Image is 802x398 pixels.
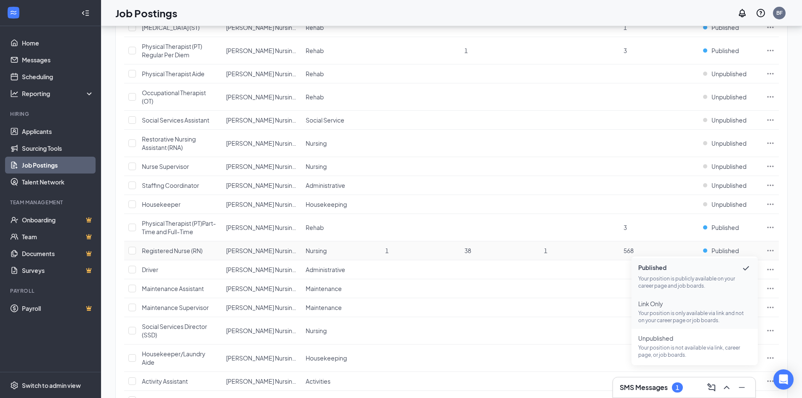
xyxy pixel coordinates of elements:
[766,200,775,208] svg: Ellipses
[711,23,739,32] span: Published
[222,176,301,195] td: Tracy Nursing and Rehabilitation Center
[711,116,746,124] span: Unpublished
[226,93,367,101] span: [PERSON_NAME] Nursing and Rehabilitation Center
[142,350,205,366] span: Housekeeper/Laundry Aide
[711,46,739,55] span: Published
[720,381,733,394] button: ChevronUp
[222,260,301,279] td: Tracy Nursing and Rehabilitation Center
[737,8,747,18] svg: Notifications
[711,162,746,171] span: Unpublished
[306,70,324,77] span: Rehab
[22,381,81,390] div: Switch to admin view
[705,381,718,394] button: ComposeMessage
[766,246,775,255] svg: Ellipses
[301,111,381,130] td: Social Service
[766,23,775,32] svg: Ellipses
[142,266,158,273] span: Driver
[638,275,751,289] p: Your position is publicly available on your career page and job boards.
[222,241,301,260] td: Tracy Nursing and Rehabilitation Center
[301,157,381,176] td: Nursing
[301,345,381,372] td: Housekeeping
[226,224,367,231] span: [PERSON_NAME] Nursing and Rehabilitation Center
[22,174,94,190] a: Talent Network
[222,345,301,372] td: Tracy Nursing and Rehabilitation Center
[222,83,301,111] td: Tracy Nursing and Rehabilitation Center
[142,219,216,235] span: Physical Therapist (PT)Part-Time and Full-Time
[22,123,94,140] a: Applicants
[766,181,775,190] svg: Ellipses
[766,69,775,78] svg: Ellipses
[306,247,327,254] span: Nursing
[301,214,381,241] td: Rehab
[306,139,327,147] span: Nursing
[226,70,367,77] span: [PERSON_NAME] Nursing and Rehabilitation Center
[142,247,202,254] span: Registered Nurse (RN)
[306,47,324,54] span: Rehab
[638,334,751,342] span: Unpublished
[226,139,367,147] span: [PERSON_NAME] Nursing and Rehabilitation Center
[741,263,751,273] svg: Checkmark
[737,382,747,393] svg: Minimize
[222,157,301,176] td: Tracy Nursing and Rehabilitation Center
[306,266,345,273] span: Administrative
[301,130,381,157] td: Nursing
[766,93,775,101] svg: Ellipses
[766,377,775,385] svg: Ellipses
[142,323,207,339] span: Social Services Director (SSD)
[222,37,301,64] td: Tracy Nursing and Rehabilitation Center
[226,200,367,208] span: [PERSON_NAME] Nursing and Rehabilitation Center
[142,116,209,124] span: Social Services Assistant
[766,116,775,124] svg: Ellipses
[623,224,627,231] span: 3
[142,70,205,77] span: Physical Therapist Aide
[10,199,92,206] div: Team Management
[226,47,367,54] span: [PERSON_NAME] Nursing and Rehabilitation Center
[306,224,324,231] span: Rehab
[773,369,794,390] div: Open Intercom Messenger
[142,135,196,151] span: Restorative Nursing Assistant (RNA)
[301,372,381,391] td: Activities
[620,383,668,392] h3: SMS Messages
[638,299,751,308] span: Link Only
[142,163,189,170] span: Nurse Supervisor
[222,18,301,37] td: Tracy Nursing and Rehabilitation Center
[766,284,775,293] svg: Ellipses
[222,130,301,157] td: Tracy Nursing and Rehabilitation Center
[711,246,739,255] span: Published
[9,8,18,17] svg: WorkstreamLogo
[81,9,90,17] svg: Collapse
[385,247,389,254] span: 1
[301,241,381,260] td: Nursing
[306,163,327,170] span: Nursing
[222,111,301,130] td: Tracy Nursing and Rehabilitation Center
[301,195,381,214] td: Housekeeping
[222,214,301,241] td: Tracy Nursing and Rehabilitation Center
[22,262,94,279] a: SurveysCrown
[711,181,746,190] span: Unpublished
[226,163,367,170] span: [PERSON_NAME] Nursing and Rehabilitation Center
[222,64,301,83] td: Tracy Nursing and Rehabilitation Center
[464,47,468,54] span: 1
[711,200,746,208] span: Unpublished
[306,182,345,189] span: Administrative
[766,139,775,147] svg: Ellipses
[711,69,746,78] span: Unpublished
[706,382,717,393] svg: ComposeMessage
[222,279,301,298] td: Tracy Nursing and Rehabilitation Center
[142,200,181,208] span: Housekeeper
[711,223,739,232] span: Published
[766,46,775,55] svg: Ellipses
[226,377,367,385] span: [PERSON_NAME] Nursing and Rehabilitation Center
[711,139,746,147] span: Unpublished
[22,300,94,317] a: PayrollCrown
[766,326,775,335] svg: Ellipses
[301,317,381,345] td: Nursing
[306,285,342,292] span: Maintenance
[226,266,367,273] span: [PERSON_NAME] Nursing and Rehabilitation Center
[222,317,301,345] td: Tracy Nursing and Rehabilitation Center
[306,377,330,385] span: Activities
[301,18,381,37] td: Rehab
[301,298,381,317] td: Maintenance
[142,377,188,385] span: Activity Assistant
[301,176,381,195] td: Administrative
